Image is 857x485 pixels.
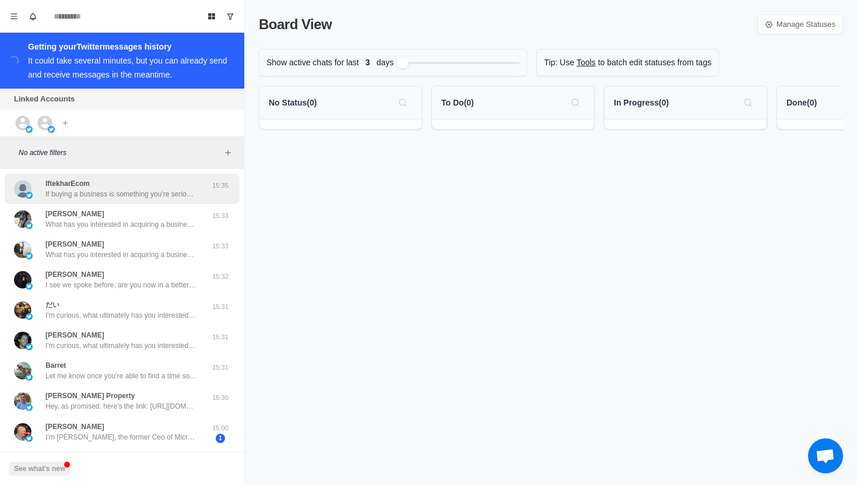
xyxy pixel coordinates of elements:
img: picture [26,343,33,350]
button: Search [394,93,412,112]
p: [PERSON_NAME] [45,239,104,249]
div: Filter by activity days [397,57,409,69]
p: I see we spoke before, are you now in a better position to start the process of acquiring a busin... [45,280,197,290]
p: To Do ( 0 ) [441,97,474,109]
div: It could take several minutes, but you can already send and receive messages in the meantime. [28,56,227,79]
p: What has you interested in acquiring a business, and where are you based? I might be able to poin... [45,219,197,230]
p: Board View [259,14,332,35]
p: [PERSON_NAME] [45,269,104,280]
span: 1 [216,434,225,443]
button: Add account [58,116,72,130]
p: 15:31 [206,302,235,312]
img: picture [26,126,33,133]
img: picture [26,404,33,411]
img: picture [26,313,33,320]
p: I'm curious, what ultimately has you interested in acquiring a cash-flowing business? [45,340,197,351]
p: 15:30 [206,393,235,403]
img: picture [48,126,55,133]
p: No active filters [19,147,221,158]
p: 15:33 [206,241,235,251]
button: Search [739,93,757,112]
p: If buying a business is something you're serious about, I actually operate a private coaching gro... [45,189,197,199]
span: 3 [359,57,377,69]
img: picture [14,332,31,349]
img: picture [14,362,31,379]
p: to batch edit statuses from tags [598,57,712,69]
a: Tools [577,57,596,69]
img: picture [26,222,33,229]
p: Hey, as promised, here's the link: [URL][DOMAIN_NAME] P.S.: If you want to buy a "boring" busines... [45,401,197,412]
p: No Status ( 0 ) [269,97,317,109]
p: Barret [45,360,66,371]
p: 15:33 [206,211,235,221]
img: picture [26,283,33,290]
img: picture [14,271,31,289]
p: IftekharEcom [45,178,90,189]
p: Let me know once you’re able to find a time so I can confirm that on my end + shoot over the pre-... [45,371,197,381]
p: Done ( 0 ) [786,97,817,109]
p: I'm curious, what ultimately has you interested in acquiring a cash-flowing business? [45,310,197,321]
button: Show unread conversations [221,7,240,26]
p: [PERSON_NAME] Property [45,391,135,401]
p: I’m [PERSON_NAME], the former Ceo of Microsoft. I’m from [GEOGRAPHIC_DATA][US_STATE] and I’m [DEM... [45,432,197,442]
img: picture [26,374,33,381]
img: picture [14,301,31,319]
button: See what's new [9,462,70,476]
div: Getting your Twitter messages history [28,40,230,54]
p: 15:32 [206,272,235,282]
p: 15:31 [206,363,235,372]
img: picture [14,210,31,228]
p: days [377,57,394,69]
button: Search [566,93,585,112]
p: 15:00 [206,423,235,433]
a: Open chat [808,438,843,473]
button: Board View [202,7,221,26]
p: What has you interested in acquiring a business, and where are you based? I might be able to poin... [45,249,197,260]
p: [PERSON_NAME] [45,209,104,219]
img: picture [26,192,33,199]
p: だい [45,300,59,310]
img: picture [26,252,33,259]
p: Linked Accounts [14,93,75,105]
p: [PERSON_NAME] [45,330,104,340]
img: picture [14,180,31,198]
img: picture [26,435,33,442]
button: Add filters [221,146,235,160]
p: [PERSON_NAME] [45,421,104,432]
img: picture [14,423,31,441]
p: 15:35 [206,181,235,191]
p: Show active chats for last [266,57,359,69]
button: Menu [5,7,23,26]
a: Manage Statuses [757,15,843,34]
img: picture [14,392,31,410]
img: picture [14,241,31,258]
button: Notifications [23,7,42,26]
p: In Progress ( 0 ) [614,97,669,109]
p: 15:31 [206,332,235,342]
p: Tip: Use [544,57,574,69]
